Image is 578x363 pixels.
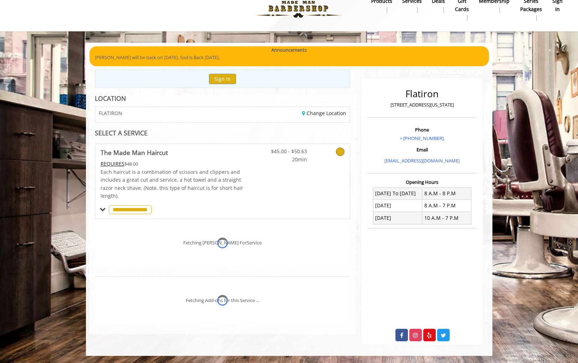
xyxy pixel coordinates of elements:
[373,199,422,212] td: [DATE]
[101,147,168,157] b: The Made Man Haircut
[265,156,307,164] span: 20min
[95,94,126,103] b: LOCATION
[186,297,259,304] div: Fetching Add-ons for this Service ...
[265,147,307,155] span: $45.00 - $50.63
[95,54,484,61] p: [PERSON_NAME] will be back on [DATE]. Sod is Back [DATE].
[99,110,122,116] span: FLATIRON
[101,168,243,199] span: Each haircut is a combination of scissors and clippers and includes a great cut and service, a ho...
[209,74,236,84] button: Sign In
[422,199,471,212] td: 8 A.M - 7 P.M
[183,239,262,247] div: Fetching [PERSON_NAME] ForService
[369,101,475,109] p: [STREET_ADDRESS][US_STATE]
[422,187,471,199] td: 8 A.M - 8 P.M
[101,160,244,168] div: $48.00
[367,180,477,185] h3: Opening Hours
[400,135,445,141] a: + [PHONE_NUMBER].
[95,130,351,136] div: SELECT A SERVICE
[369,89,475,99] h2: Flatiron
[302,110,346,116] a: Change Location
[373,212,422,224] td: [DATE]
[422,212,471,224] td: 10 A.M - 7 P.M
[373,187,422,199] td: [DATE] To [DATE]
[384,157,460,164] a: [EMAIL_ADDRESS][DOMAIN_NAME]
[369,127,475,132] h3: Phone
[101,160,124,167] span: This service needs some Advance to be paid before we block your appointment
[369,147,475,152] h3: Email
[271,46,307,54] b: Announcements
